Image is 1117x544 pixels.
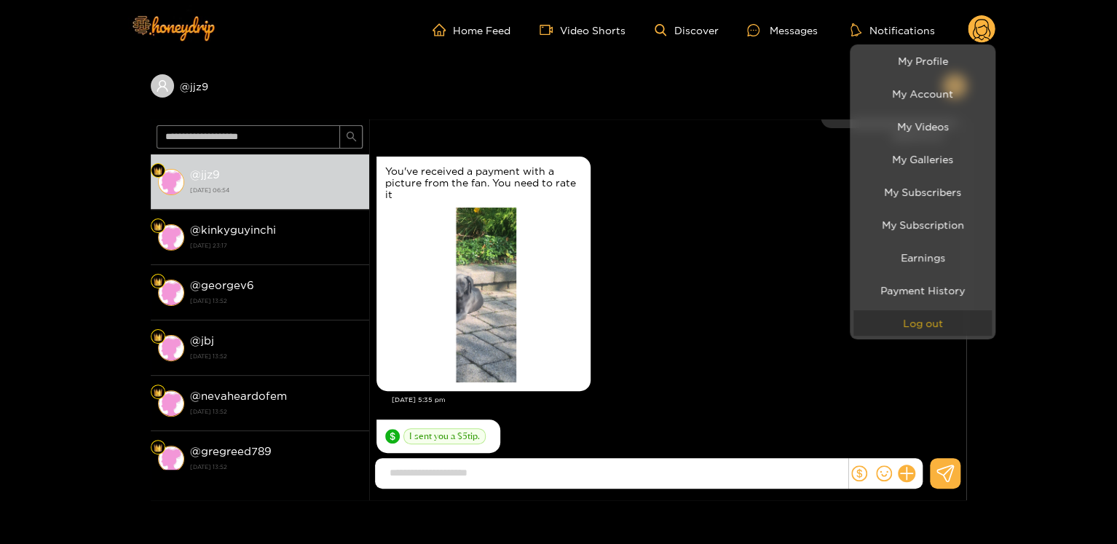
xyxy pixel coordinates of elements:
[853,81,992,106] a: My Account
[853,179,992,205] a: My Subscribers
[853,310,992,336] button: Log out
[853,277,992,303] a: Payment History
[853,114,992,139] a: My Videos
[853,212,992,237] a: My Subscription
[853,48,992,74] a: My Profile
[853,146,992,172] a: My Galleries
[853,245,992,270] a: Earnings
